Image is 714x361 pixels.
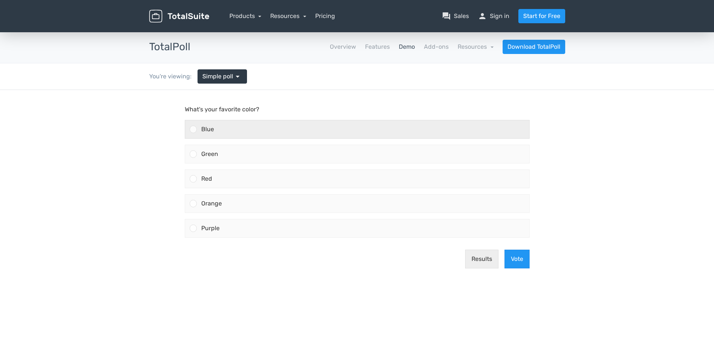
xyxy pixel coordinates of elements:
[478,12,509,21] a: personSign in
[201,36,214,43] span: Blue
[149,72,198,81] div: You're viewing:
[201,85,212,92] span: Red
[149,10,209,23] img: TotalSuite for WordPress
[424,42,449,51] a: Add-ons
[149,41,190,53] h3: TotalPoll
[478,12,487,21] span: person
[201,135,220,142] span: Purple
[270,12,306,19] a: Resources
[198,69,247,84] a: Simple poll arrow_drop_down
[365,42,390,51] a: Features
[518,9,565,23] a: Start for Free
[504,160,530,178] button: Vote
[442,12,451,21] span: question_answer
[465,160,498,178] button: Results
[201,60,218,67] span: Green
[201,110,222,117] span: Orange
[315,12,335,21] a: Pricing
[330,42,356,51] a: Overview
[202,72,233,81] span: Simple poll
[229,12,262,19] a: Products
[399,42,415,51] a: Demo
[233,72,242,81] span: arrow_drop_down
[503,40,565,54] a: Download TotalPoll
[442,12,469,21] a: question_answerSales
[458,43,494,50] a: Resources
[185,15,530,24] p: What's your favorite color?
